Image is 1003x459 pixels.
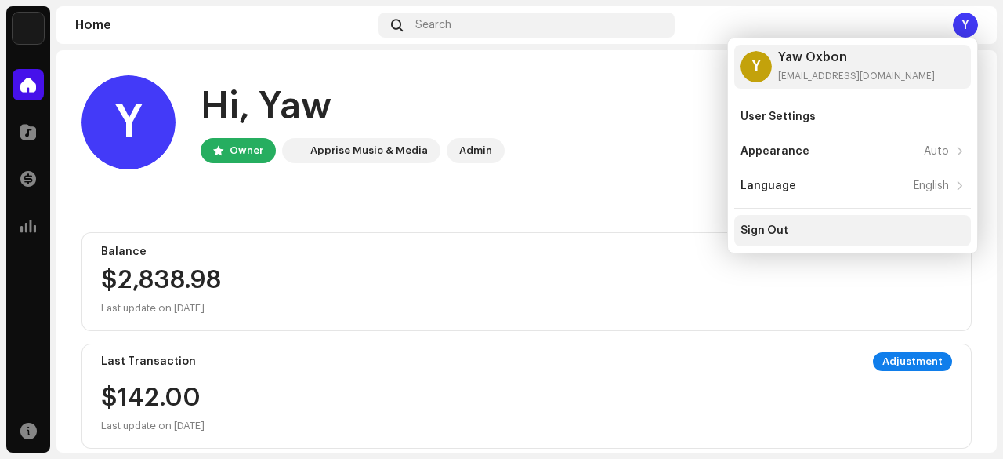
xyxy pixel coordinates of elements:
[740,180,796,192] div: Language
[101,299,952,318] div: Last update on [DATE]
[778,70,935,82] div: [EMAIL_ADDRESS][DOMAIN_NAME]
[230,141,263,160] div: Owner
[310,141,428,160] div: Apprise Music & Media
[459,141,492,160] div: Admin
[740,145,809,158] div: Appearance
[415,19,451,31] span: Search
[924,145,949,158] div: Auto
[740,51,772,82] div: Y
[101,246,952,258] div: Balance
[873,352,952,371] div: Adjustment
[285,141,304,160] img: 1c16f3de-5afb-4452-805d-3f3454e20b1b
[101,355,196,368] div: Last Transaction
[914,180,949,192] div: English
[75,19,372,31] div: Home
[81,75,176,169] div: Y
[734,101,971,133] re-m-nav-item: User Settings
[953,13,978,38] div: Y
[734,215,971,246] re-m-nav-item: Sign Out
[201,82,505,132] div: Hi, Yaw
[740,224,788,237] div: Sign Out
[740,111,816,123] div: User Settings
[13,13,44,44] img: 1c16f3de-5afb-4452-805d-3f3454e20b1b
[734,170,971,202] re-m-nav-item: Language
[734,136,971,167] re-m-nav-item: Appearance
[81,232,972,331] re-o-card-value: Balance
[778,51,935,64] div: Yaw Oxbon
[101,417,205,435] div: Last update on [DATE]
